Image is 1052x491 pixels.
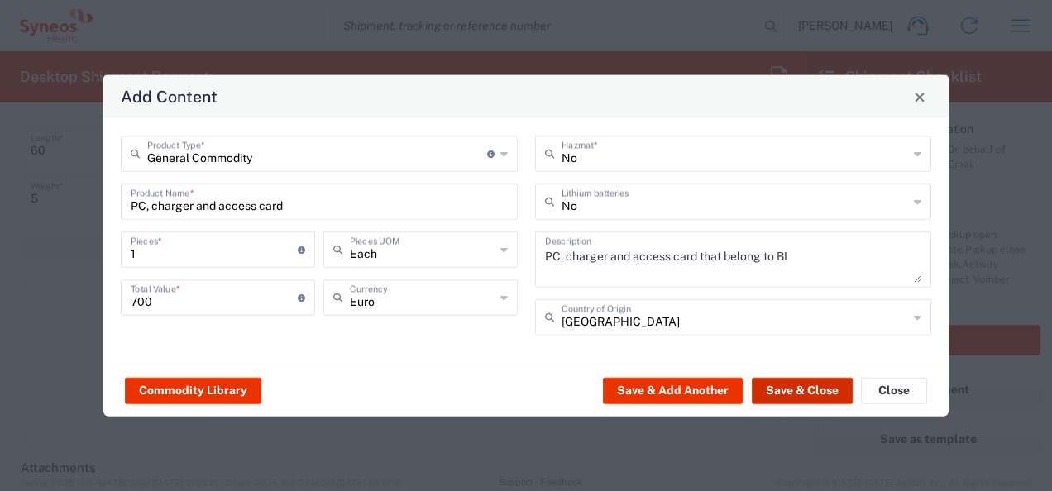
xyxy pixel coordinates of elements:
[121,84,218,108] h4: Add Content
[861,377,927,403] button: Close
[125,377,261,403] button: Commodity Library
[908,85,931,108] button: Close
[752,377,853,403] button: Save & Close
[603,377,743,403] button: Save & Add Another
